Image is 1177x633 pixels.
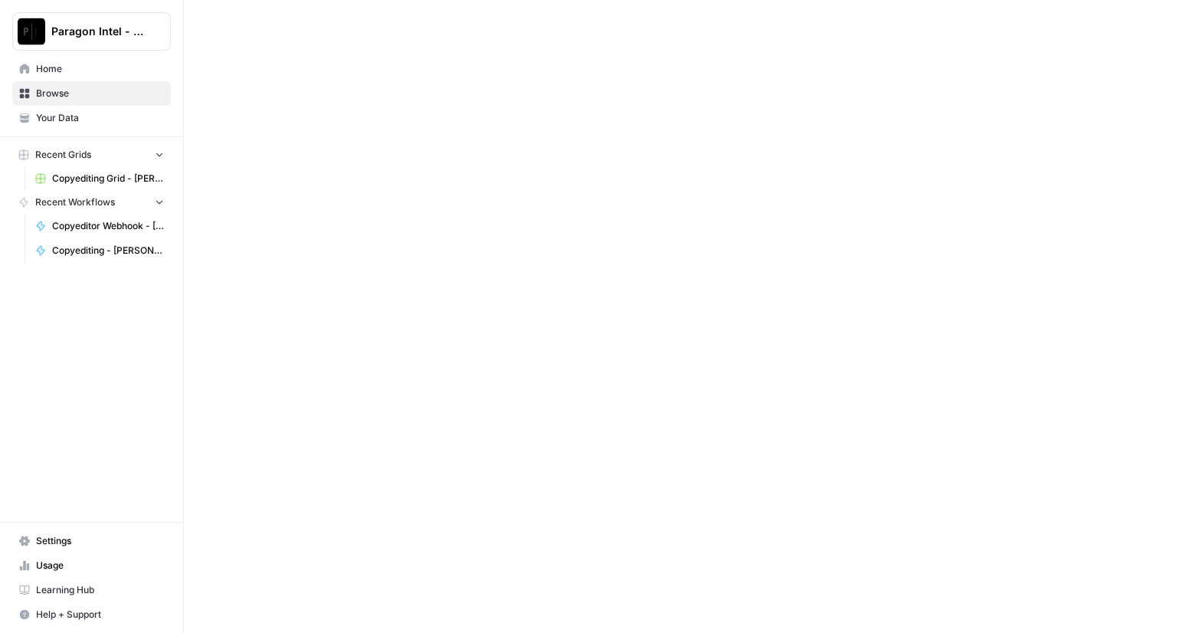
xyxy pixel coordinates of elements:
span: Home [36,62,164,76]
span: Help + Support [36,608,164,622]
span: Paragon Intel - Copyediting [51,24,144,39]
a: Learning Hub [12,578,171,602]
span: Learning Hub [36,583,164,597]
a: Your Data [12,106,171,130]
span: Usage [36,559,164,572]
span: Settings [36,534,164,548]
button: Recent Grids [12,143,171,166]
button: Recent Workflows [12,191,171,214]
span: Recent Grids [35,148,91,162]
a: Copyediting Grid - [PERSON_NAME] [28,166,171,191]
a: Copyeditor Webhook - [PERSON_NAME] [28,214,171,238]
span: Copyediting - [PERSON_NAME] [52,244,164,257]
a: Copyediting - [PERSON_NAME] [28,238,171,263]
span: Your Data [36,111,164,125]
span: Copyeditor Webhook - [PERSON_NAME] [52,219,164,233]
span: Recent Workflows [35,195,115,209]
img: Paragon Intel - Copyediting Logo [18,18,45,45]
a: Usage [12,553,171,578]
a: Browse [12,81,171,106]
a: Settings [12,529,171,553]
button: Workspace: Paragon Intel - Copyediting [12,12,171,51]
span: Browse [36,87,164,100]
span: Copyediting Grid - [PERSON_NAME] [52,172,164,185]
a: Home [12,57,171,81]
button: Help + Support [12,602,171,627]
